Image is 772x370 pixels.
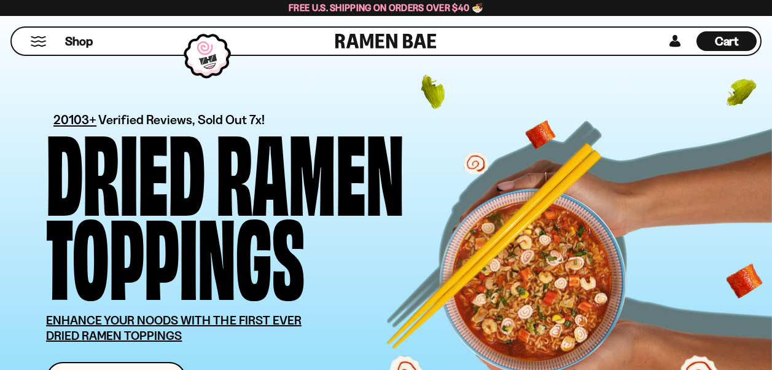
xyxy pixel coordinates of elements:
[46,126,205,210] div: Dried
[65,31,93,51] a: Shop
[715,34,739,49] span: Cart
[46,210,305,294] div: Toppings
[30,36,47,47] button: Mobile Menu Trigger
[216,126,404,210] div: Ramen
[46,313,302,343] u: ENHANCE YOUR NOODS WITH THE FIRST EVER DRIED RAMEN TOPPINGS
[65,33,93,50] span: Shop
[289,2,483,14] span: Free U.S. Shipping on Orders over $40 🍜
[696,28,757,55] a: Cart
